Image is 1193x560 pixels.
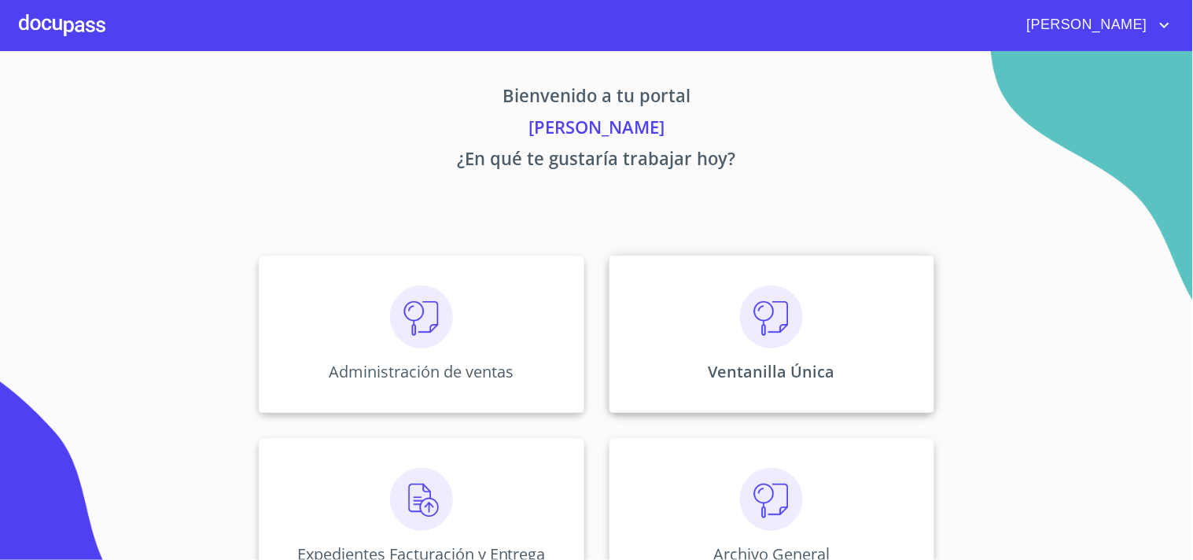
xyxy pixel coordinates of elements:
[112,146,1081,177] p: ¿En qué te gustaría trabajar hoy?
[390,468,453,531] img: carga.png
[1015,13,1174,38] button: account of current user
[390,286,453,348] img: consulta.png
[112,114,1081,146] p: [PERSON_NAME]
[740,468,803,531] img: consulta.png
[740,286,803,348] img: consulta.png
[1015,13,1155,38] span: [PERSON_NAME]
[709,361,835,382] p: Ventanilla Única
[329,361,514,382] p: Administración de ventas
[112,83,1081,114] p: Bienvenido a tu portal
